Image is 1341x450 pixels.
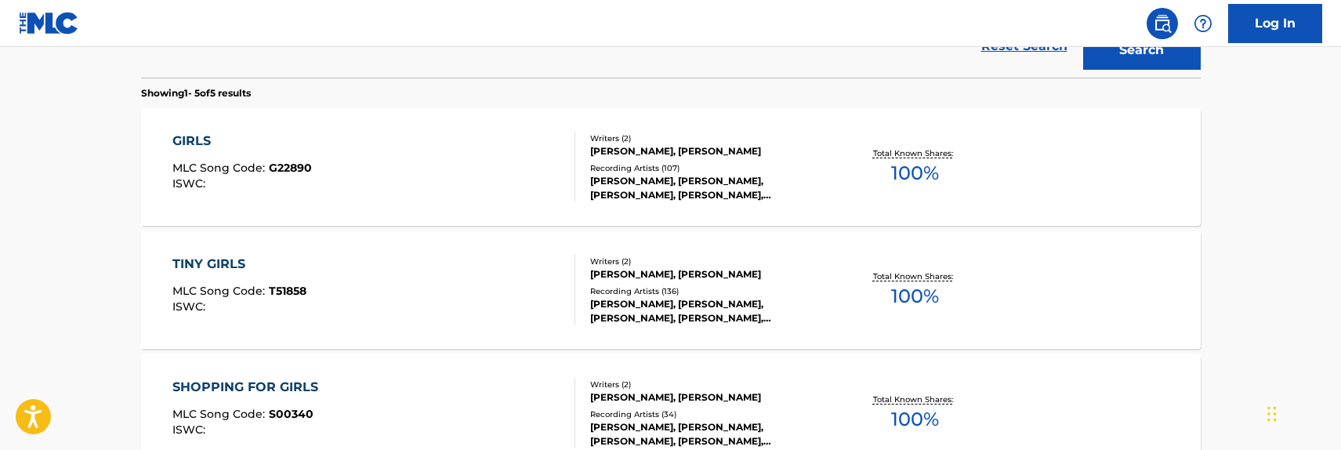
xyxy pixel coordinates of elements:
button: Search [1083,31,1201,70]
span: T51858 [269,284,306,298]
div: [PERSON_NAME], [PERSON_NAME] [590,390,827,405]
div: Recording Artists ( 136 ) [590,285,827,297]
p: Total Known Shares: [873,270,957,282]
div: [PERSON_NAME], [PERSON_NAME], [PERSON_NAME], [PERSON_NAME], [PERSON_NAME], [PERSON_NAME], [PERSON... [590,420,827,448]
div: GIRLS [172,132,312,151]
div: [PERSON_NAME], [PERSON_NAME], [PERSON_NAME], [PERSON_NAME], [PERSON_NAME] [590,174,827,202]
img: MLC Logo [19,12,79,34]
span: ISWC : [172,299,209,314]
p: Showing 1 - 5 of 5 results [141,86,251,100]
span: S00340 [269,407,314,421]
span: 100 % [891,159,939,187]
a: TINY GIRLSMLC Song Code:T51858ISWC:Writers (2)[PERSON_NAME], [PERSON_NAME]Recording Artists (136)... [141,231,1201,349]
div: [PERSON_NAME], [PERSON_NAME] [590,144,827,158]
img: search [1153,14,1172,33]
iframe: Chat Widget [1263,375,1341,450]
div: [PERSON_NAME], [PERSON_NAME] [590,267,827,281]
p: Total Known Shares: [873,394,957,405]
img: help [1194,14,1212,33]
div: Writers ( 2 ) [590,379,827,390]
span: MLC Song Code : [172,161,269,175]
span: ISWC : [172,176,209,191]
p: Total Known Shares: [873,147,957,159]
div: Writers ( 2 ) [590,256,827,267]
span: 100 % [891,282,939,310]
div: Writers ( 2 ) [590,132,827,144]
a: GIRLSMLC Song Code:G22890ISWC:Writers (2)[PERSON_NAME], [PERSON_NAME]Recording Artists (107)[PERS... [141,108,1201,226]
div: Drag [1267,390,1277,437]
span: ISWC : [172,423,209,437]
span: G22890 [269,161,312,175]
a: Public Search [1147,8,1178,39]
a: Log In [1228,4,1322,43]
div: Recording Artists ( 34 ) [590,408,827,420]
span: MLC Song Code : [172,407,269,421]
span: MLC Song Code : [172,284,269,298]
div: SHOPPING FOR GIRLS [172,378,326,397]
div: [PERSON_NAME], [PERSON_NAME], [PERSON_NAME], [PERSON_NAME], [PERSON_NAME] [590,297,827,325]
div: TINY GIRLS [172,255,306,274]
span: 100 % [891,405,939,434]
div: Help [1187,8,1219,39]
div: Recording Artists ( 107 ) [590,162,827,174]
